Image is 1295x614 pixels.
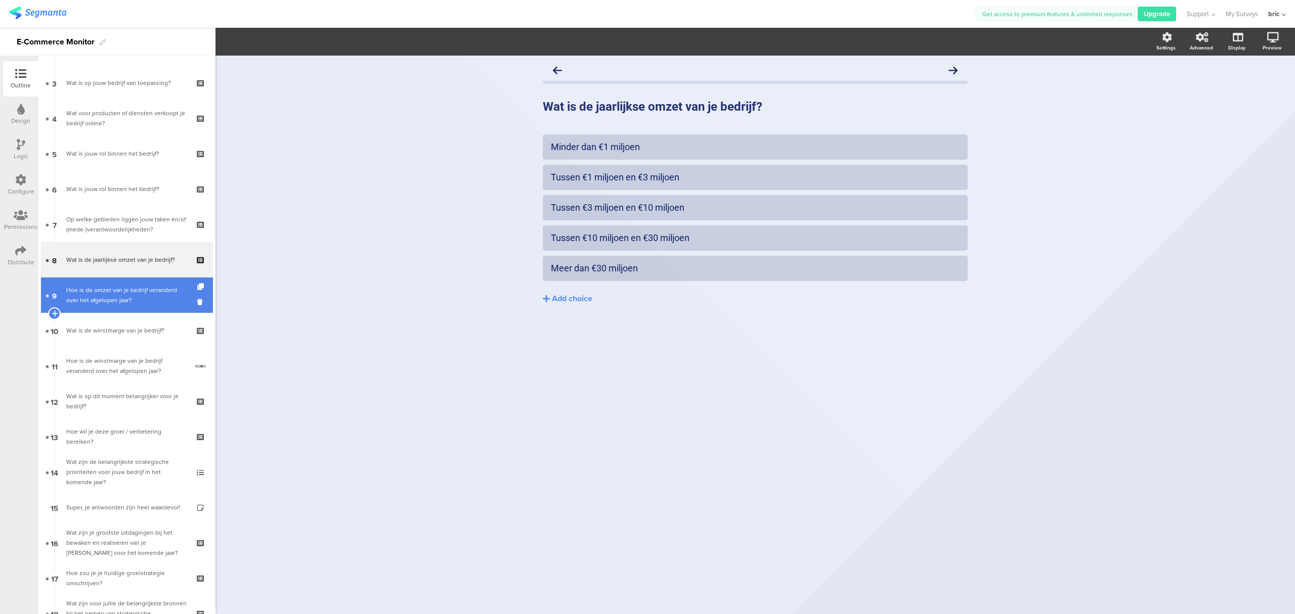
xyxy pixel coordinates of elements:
a: 17 Hoe zou je je huidige groeistrategie omschrijven? [41,560,213,596]
span: Upgrade [1144,9,1170,19]
button: Add choice [543,286,968,311]
a: 16 Wat zijn je grootste uitdagingen bij het bewaken en realiseren van je [PERSON_NAME] voor het k... [41,525,213,560]
div: Wat voor producten of diensten verkoopt je bedrijf online? [66,108,187,128]
span: 5 [52,148,57,159]
strong: Wat is de jaarlijkse omzet van je bedrijf? [543,100,762,114]
img: segmanta logo [9,7,66,19]
a: 9 Hoe is de omzet van je bedrijf veranderd over het afgelopen jaar? [41,277,213,313]
div: Permissions [4,222,37,231]
div: Minder dan €1 miljoen [551,141,960,153]
span: 11 [52,360,58,371]
span: 6 [52,183,57,195]
div: Settings [1156,44,1176,52]
a: 4 Wat voor producten of diensten verkoopt je bedrijf online? [41,101,213,136]
a: 14 Wat zijn de belangrijkste strategische prioriteiten voor jouw bedrijf in het komende jaar? [41,454,213,490]
span: 8 [52,254,57,265]
a: 11 Hoe is de winstmarge van je bedrijf veranderd over het afgelopen jaar? [41,348,213,384]
div: Logic [14,152,28,161]
span: 3 [52,77,57,88]
div: E-Commerce Monitor [17,34,95,50]
div: Configure [8,187,34,196]
div: Meer dan €30 miljoen [551,262,960,274]
a: 13 Hoe wil je deze groei / verbetering bereiken? [41,419,213,454]
div: Wat is jouw rol binnen het bedrijf? [66,184,187,194]
a: 15 Super, je antwoorden zijn heel waardevol! [41,490,213,525]
div: Advanced [1190,44,1213,52]
div: Tussen €10 miljoen en €30 miljoen [551,232,960,244]
div: Super, je antwoorden zijn heel waardevol! [66,502,187,512]
div: Add choice [552,294,592,304]
span: 16 [51,537,58,548]
span: 10 [51,325,58,336]
div: Hoe zou je je huidige groeistrategie omschrijven? [66,568,187,588]
div: Display [1228,44,1245,52]
span: Support [1187,9,1209,19]
div: Hoe is de winstmarge van je bedrijf veranderd over het afgelopen jaar? [66,356,188,376]
span: Get access to premium features & unlimited responses [982,10,1133,19]
a: 5 Wat is jouw rol binnen het bedrijf? [41,136,213,171]
div: Outline [11,81,31,90]
div: Design [11,116,30,125]
a: 8 Wat is de jaarlijkse omzet van je bedrijf? [41,242,213,277]
span: 17 [51,573,58,584]
span: 15 [51,502,58,513]
div: Tussen €1 miljoen en €3 miljoen [551,171,960,183]
div: Tussen €3 miljoen en €10 miljoen [551,202,960,213]
div: Wat is de jaarlijkse omzet van je bedrijf? [66,255,187,265]
div: Hoe is de omzet van je bedrijf veranderd over het afgelopen jaar? [66,285,188,305]
span: 7 [53,219,57,230]
span: 12 [51,396,58,407]
a: 12 Wat is op dit moment belangrijker voor je bedrijf? [41,384,213,419]
div: Wat is jouw rol binnen het bedrijf? [66,149,187,159]
i: Duplicate [197,284,206,290]
span: 4 [52,113,57,124]
div: Distribute [8,258,34,267]
a: 3 Wat is op jouw bedrijf van toepassing? [41,65,213,101]
div: Hoe wil je deze groei / verbetering bereiken? [66,427,187,447]
span: 14 [51,466,58,478]
div: Wat zijn de belangrijkste strategische prioriteiten voor jouw bedrijf in het komende jaar? [66,457,187,487]
div: Op welke gebieden liggen jouw taken en/of (mede-)verantwoordelijkheden? [66,214,187,234]
a: 6 Wat is jouw rol binnen het bedrijf? [41,171,213,207]
a: 10 Wat is de winstmarge van je bedrijf? [41,313,213,348]
div: Wat zijn je grootste uitdagingen bij het bewaken en realiseren van je Strategie voor het komende ... [66,528,187,558]
span: 13 [51,431,58,442]
i: Delete [197,297,206,307]
span: 9 [52,290,57,301]
a: 7 Op welke gebieden liggen jouw taken en/of (mede-)verantwoordelijkheden? [41,207,213,242]
div: Wat is op jouw bedrijf van toepassing? [66,78,187,88]
div: Wat is de winstmarge van je bedrijf? [66,325,187,336]
div: Preview [1263,44,1282,52]
div: bric [1268,9,1279,19]
div: Wat is op dit moment belangrijker voor je bedrijf? [66,391,187,411]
